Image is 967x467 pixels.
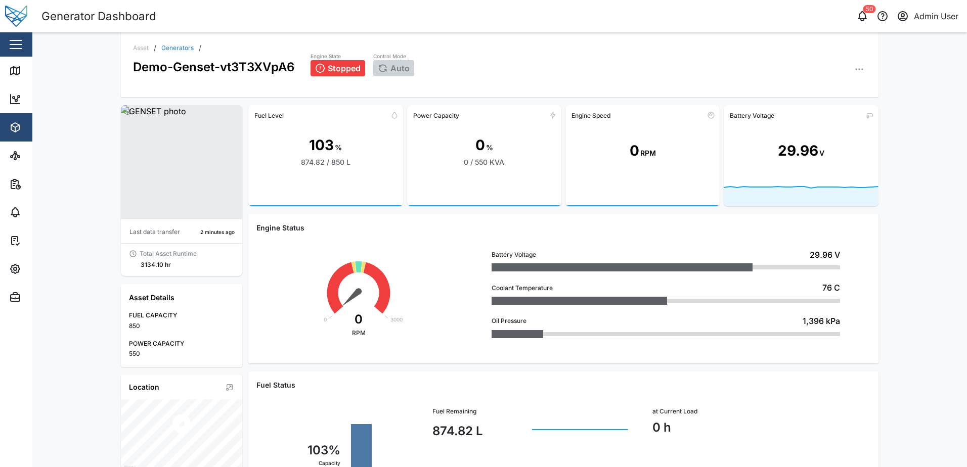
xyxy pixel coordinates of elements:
[26,263,62,274] div: Settings
[492,316,526,326] div: Oil Pressure
[486,142,493,153] div: %
[652,418,848,437] div: 0 h
[432,407,628,416] div: Fuel Remaining
[335,142,342,153] div: %
[311,53,365,61] div: Engine State
[492,284,553,293] div: Coolant Temperature
[254,112,284,119] div: Fuel Level
[200,228,235,237] div: 2 minutes ago
[822,282,840,294] div: 76 C
[129,321,234,331] div: 850
[41,8,156,25] div: Generator Dashboard
[133,52,294,76] div: Demo-Genset-vt3T3XVpA6
[129,311,234,320] div: FUEL CAPACITY
[343,310,374,329] div: 0
[26,207,58,218] div: Alarms
[26,94,72,105] div: Dashboard
[26,65,49,76] div: Map
[129,382,159,393] div: Location
[154,44,156,52] div: /
[26,122,58,133] div: Assets
[914,10,958,23] div: Admin User
[390,64,410,73] span: Auto
[307,441,340,459] div: 103%
[26,235,54,246] div: Tasks
[730,112,774,119] div: Battery Voltage
[630,140,639,162] div: 0
[475,134,485,156] div: 0
[652,407,848,416] div: at Current Load
[309,134,334,156] div: 103
[169,412,194,440] div: Map marker
[256,222,870,233] div: Engine Status
[492,250,536,260] div: Battery Voltage
[26,292,56,303] div: Admin
[413,112,459,119] div: Power Capacity
[390,317,403,323] text: 3000
[129,339,234,349] div: POWER CAPACITY
[161,45,194,51] a: Generators
[199,44,201,52] div: /
[129,292,234,303] div: Asset Details
[432,422,529,440] div: 874.82 L
[328,64,361,73] span: Stopped
[5,5,27,27] img: Main Logo
[863,5,876,13] div: 50
[640,148,656,159] div: RPM
[896,9,959,23] button: Admin User
[803,315,840,328] div: 1,396 kPa
[572,112,610,119] div: Engine Speed
[324,317,327,323] text: 0
[810,249,840,261] div: 29.96 V
[26,178,61,190] div: Reports
[141,260,171,270] div: 3134.10 hr
[301,157,350,168] div: 874.82 / 850 L
[26,150,51,161] div: Sites
[129,227,180,237] div: Last data transfer
[129,349,234,359] div: 550
[256,380,870,391] div: Fuel Status
[373,53,414,61] div: Control Mode
[464,157,504,168] div: 0 / 550 KVA
[819,148,824,159] div: V
[140,249,197,259] div: Total Asset Runtime
[133,45,149,51] div: Asset
[121,105,242,218] img: GENSET photo
[343,329,374,338] div: RPM
[778,140,818,162] div: 29.96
